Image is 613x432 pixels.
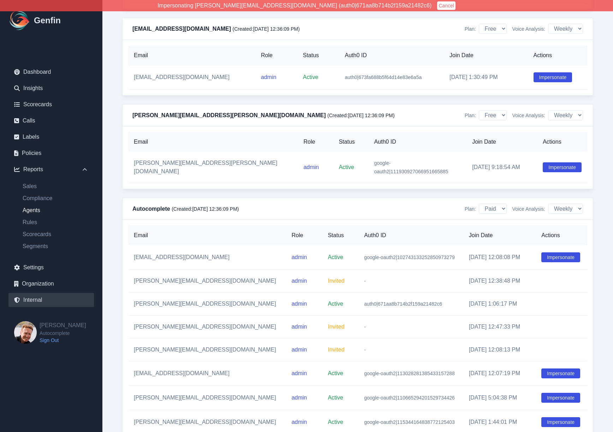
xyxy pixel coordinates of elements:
a: Compliance [17,194,94,203]
h1: Genfin [34,15,61,26]
th: Actions [536,226,587,245]
a: Sign Out [40,337,86,344]
td: [EMAIL_ADDRESS][DOMAIN_NAME] [128,361,286,386]
button: Cancel [437,1,456,10]
td: [DATE] 12:08:13 PM [463,338,536,361]
div: Reports [8,162,94,176]
span: Active [328,254,343,260]
th: Join Date [466,132,537,152]
a: Segments [17,242,94,251]
button: Impersonate [541,393,580,403]
span: Active [328,370,343,376]
span: - [364,278,366,284]
td: [DATE] 1:30:49 PM [444,65,528,90]
th: Email [128,132,298,152]
td: [DATE] 12:47:33 PM [463,316,536,338]
span: google-oauth2|110665294201529734426 [364,395,455,401]
span: Active [328,301,343,307]
span: Invited [328,347,344,353]
a: Organization [8,277,94,291]
img: Brian Dunagan [14,321,37,344]
span: Voice Analysis: [512,112,545,119]
th: Status [297,46,339,65]
td: [EMAIL_ADDRESS][DOMAIN_NAME] [128,245,286,270]
span: admin [292,278,307,284]
span: admin [292,254,307,260]
span: - [364,324,366,330]
span: admin [292,419,307,425]
th: Role [286,226,322,245]
td: [DATE] 12:07:19 PM [463,361,536,386]
span: google-oauth2|102743133252850973279 [364,254,455,260]
td: [DATE] 5:04:38 PM [463,386,536,410]
span: Plan: [465,25,476,32]
th: Email [128,226,286,245]
th: Actions [528,46,587,65]
a: Policies [8,146,94,160]
a: Calls [8,114,94,128]
td: [DATE] 12:08:08 PM [463,245,536,270]
h2: [PERSON_NAME] [40,321,86,330]
span: admin [303,164,319,170]
button: Impersonate [541,252,580,262]
span: Voice Analysis: [512,205,545,212]
a: Rules [17,218,94,227]
button: Impersonate [541,368,580,378]
h4: Autocomplete [132,205,239,213]
th: Role [298,132,333,152]
span: google-oauth2|113028281385433157288 [364,371,455,376]
th: Join Date [463,226,536,245]
span: (Created: [DATE] 12:36:09 PM ) [172,206,239,212]
td: [PERSON_NAME][EMAIL_ADDRESS][PERSON_NAME][DOMAIN_NAME] [128,152,298,183]
a: Scorecards [8,97,94,112]
th: Join Date [444,46,528,65]
button: Impersonate [543,162,582,172]
a: Agents [17,206,94,215]
img: Logo [8,9,31,32]
span: Autocomplete [40,330,86,337]
a: Sales [17,182,94,191]
span: admin [292,301,307,307]
th: Actions [537,132,587,152]
span: Plan: [465,112,476,119]
button: Impersonate [541,417,580,427]
td: [DATE] 12:38:48 PM [463,270,536,293]
td: [DATE] 1:06:17 PM [463,293,536,316]
th: Status [322,226,358,245]
th: Email [128,46,255,65]
span: (Created: [DATE] 12:36:09 PM ) [327,113,394,118]
td: [PERSON_NAME][EMAIL_ADDRESS][DOMAIN_NAME] [128,316,286,338]
span: (Created: [DATE] 12:36:09 PM ) [233,26,300,32]
span: admin [292,370,307,376]
span: Plan: [465,205,476,212]
span: Active [328,395,343,401]
td: [EMAIL_ADDRESS][DOMAIN_NAME] [128,65,255,90]
span: admin [292,324,307,330]
span: google-oauth2|115344164838772125403 [364,419,455,425]
a: Labels [8,130,94,144]
th: Status [333,132,368,152]
h4: [PERSON_NAME][EMAIL_ADDRESS][PERSON_NAME][DOMAIN_NAME] [132,111,394,120]
span: admin [261,74,276,80]
span: auth0|671aa8b714b2f159a21482c6 [364,301,442,307]
span: Voice Analysis: [512,25,545,32]
span: Active [328,419,343,425]
span: Active [339,164,354,170]
span: - [364,347,366,353]
span: Invited [328,278,344,284]
a: Dashboard [8,65,94,79]
td: [PERSON_NAME][EMAIL_ADDRESS][DOMAIN_NAME] [128,293,286,316]
button: Impersonate [534,72,572,82]
td: [PERSON_NAME][EMAIL_ADDRESS][DOMAIN_NAME] [128,338,286,361]
td: [PERSON_NAME][EMAIL_ADDRESS][DOMAIN_NAME] [128,270,286,293]
th: Auth0 ID [339,46,444,65]
a: Internal [8,293,94,307]
td: [PERSON_NAME][EMAIL_ADDRESS][DOMAIN_NAME] [128,386,286,410]
td: [DATE] 9:18:54 AM [466,152,537,183]
th: Auth0 ID [358,226,463,245]
a: Settings [8,260,94,275]
span: Active [303,74,319,80]
a: Scorecards [17,230,94,239]
a: Insights [8,81,94,95]
span: auth0|673fa688b5f64d14e83e6a5a [345,74,422,80]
